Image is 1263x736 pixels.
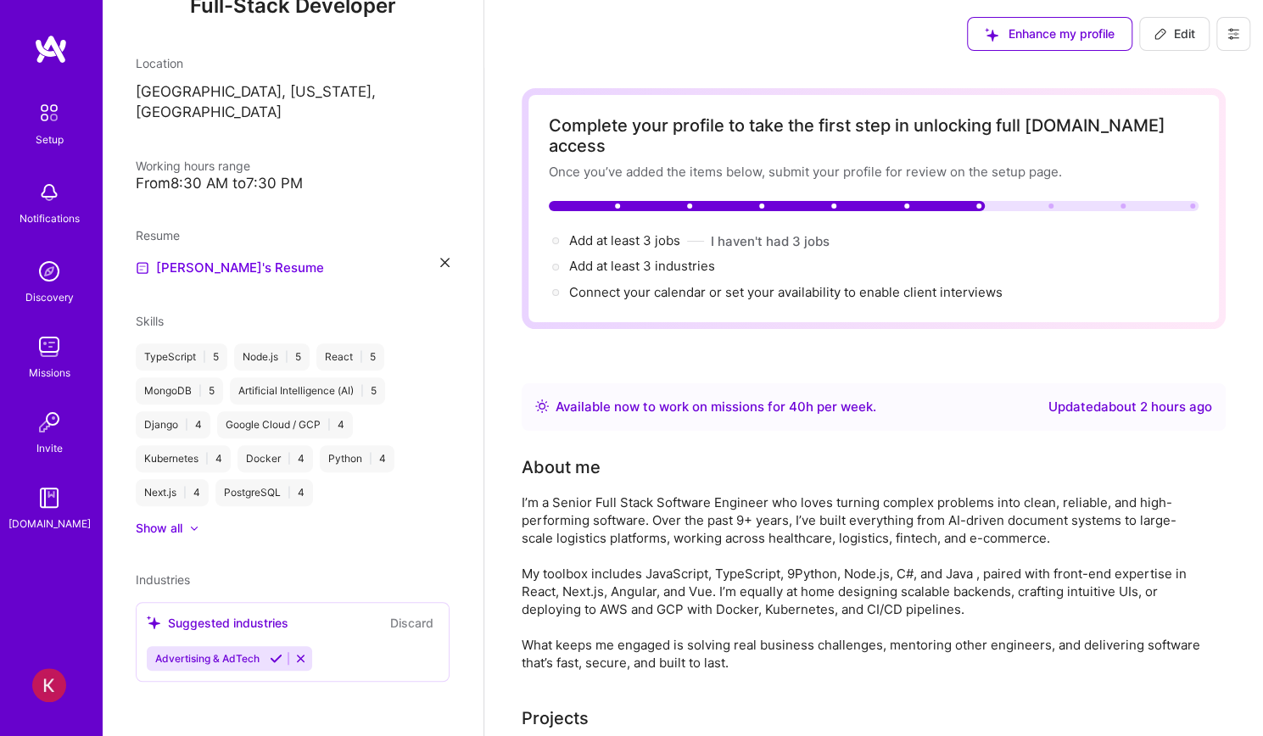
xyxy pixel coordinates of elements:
[8,515,91,532] div: [DOMAIN_NAME]
[217,411,353,438] div: Google Cloud / GCP 4
[522,454,601,480] div: About me
[25,288,74,306] div: Discovery
[136,175,450,192] div: From 8:30 AM to 7:30 PM
[320,445,394,472] div: Python 4
[369,452,372,466] span: |
[549,115,1199,156] div: Complete your profile to take the first step in unlocking full [DOMAIN_NAME] access
[522,454,601,480] div: Tell us a little about yourself
[230,377,385,404] div: Artificial Intelligence (AI) 5
[155,652,260,665] span: Advertising & AdTech
[136,520,182,537] div: Show all
[136,54,450,72] div: Location
[136,261,149,275] img: Resume
[198,384,202,398] span: |
[32,481,66,515] img: guide book
[136,479,209,506] div: Next.js 4
[136,258,324,278] a: [PERSON_NAME]'s Resume
[569,258,715,274] span: Add at least 3 industries
[285,350,288,364] span: |
[234,343,310,371] div: Node.js 5
[136,228,180,243] span: Resume
[136,82,450,123] p: [GEOGRAPHIC_DATA], [US_STATE], [GEOGRAPHIC_DATA]
[32,176,66,209] img: bell
[556,397,876,417] div: Available now to work on missions for h per week .
[147,616,161,630] i: icon SuggestedTeams
[1139,17,1210,51] button: Edit
[1048,397,1212,417] div: Updated about 2 hours ago
[549,163,1199,181] div: Once you’ve added the items below, submit your profile for review on the setup page.
[28,668,70,702] a: User Avatar
[136,343,227,371] div: TypeScript 5
[238,445,313,472] div: Docker 4
[215,479,313,506] div: PostgreSQL 4
[136,411,210,438] div: Django 4
[32,254,66,288] img: discovery
[36,131,64,148] div: Setup
[522,493,1200,672] div: I’m a Senior Full Stack Software Engineer who loves turning complex problems into clean, reliable...
[711,232,830,250] button: I haven't had 3 jobs
[327,418,331,432] span: |
[31,95,67,131] img: setup
[270,652,282,665] i: Accept
[136,572,190,587] span: Industries
[205,452,209,466] span: |
[29,364,70,382] div: Missions
[34,34,68,64] img: logo
[316,343,384,371] div: React 5
[288,486,291,499] span: |
[288,452,291,466] span: |
[32,405,66,439] img: Invite
[360,350,363,364] span: |
[136,159,250,173] span: Working hours range
[522,705,589,731] div: Projects
[136,314,164,328] span: Skills
[569,284,1003,300] span: Connect your calendar or set your availability to enable client interviews
[1139,17,1210,51] div: null
[36,439,63,457] div: Invite
[385,613,439,633] button: Discard
[32,330,66,364] img: teamwork
[1154,25,1195,42] span: Edit
[185,418,188,432] span: |
[20,209,80,227] div: Notifications
[147,614,288,632] div: Suggested industries
[32,668,66,702] img: User Avatar
[360,384,364,398] span: |
[136,377,223,404] div: MongoDB 5
[522,705,589,731] div: Add projects you've worked on
[294,652,307,665] i: Reject
[569,232,680,248] span: Add at least 3 jobs
[203,350,206,364] span: |
[789,399,806,415] span: 40
[183,486,187,499] span: |
[535,399,549,413] img: Availability
[440,258,450,267] i: icon Close
[136,445,231,472] div: Kubernetes 4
